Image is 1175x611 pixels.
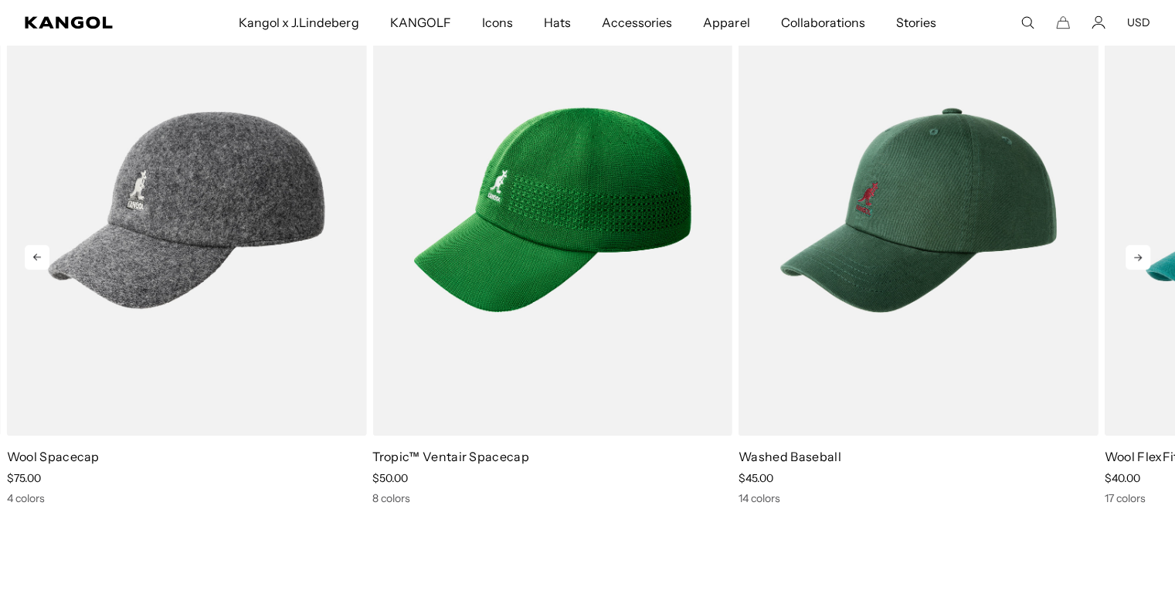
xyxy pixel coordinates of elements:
a: Washed Baseball [739,449,841,464]
button: Cart [1056,15,1070,29]
a: Account [1092,15,1105,29]
span: $75.00 [7,471,41,485]
a: Kangol [25,16,157,29]
span: $40.00 [1105,471,1140,485]
div: 14 colors [739,491,1099,505]
div: 8 colors [372,491,732,505]
a: Tropic™ Ventair Spacecap [372,449,529,464]
span: $45.00 [739,471,773,485]
a: Wool Spacecap [7,449,100,464]
summary: Search here [1020,15,1034,29]
span: $50.00 [372,471,408,485]
button: USD [1127,15,1150,29]
div: 4 colors [7,491,367,505]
